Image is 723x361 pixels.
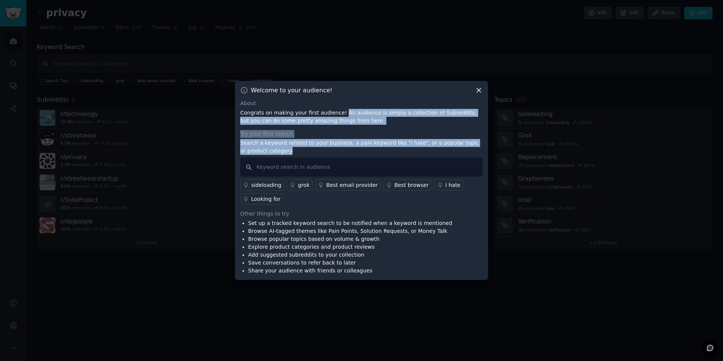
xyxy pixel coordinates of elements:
div: sideloading [251,181,281,189]
li: Explore product categories and product reviews [248,243,452,251]
div: grok [298,181,310,189]
input: Keyword search in audience [240,158,483,177]
a: I hate [435,179,464,191]
li: Share your audience with friends or colleagues [248,267,452,275]
p: Congrats on making your first audience! An audience is simply a collection of Subreddits, but you... [240,109,483,125]
a: Best browser [383,179,432,191]
div: Looking for [251,195,281,203]
h3: Welcome to your audience! [251,86,333,94]
a: sideloading [240,179,284,191]
li: Add suggested subreddits to your collection [248,251,452,259]
li: Set up a tracked keyword search to be notified when a keyword is mentioned [248,219,452,227]
div: I hate [445,181,461,189]
a: Best email provider [315,179,381,191]
div: Best email provider [326,181,378,189]
p: Search a keyword related to your business, a pain keyword like "I hate", or a popular topic or pr... [240,139,483,155]
a: grok [287,179,313,191]
a: Looking for [240,193,284,205]
div: Best browser [394,181,429,189]
div: Try your first search [240,130,483,138]
div: About [240,99,483,107]
li: Browse AI-tagged themes like Pain Points, Solution Requests, or Money Talk [248,227,452,235]
li: Save conversations to refer back to later [248,259,452,267]
li: Browse popular topics based on volume & growth [248,235,452,243]
div: Other things to try [240,210,483,218]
